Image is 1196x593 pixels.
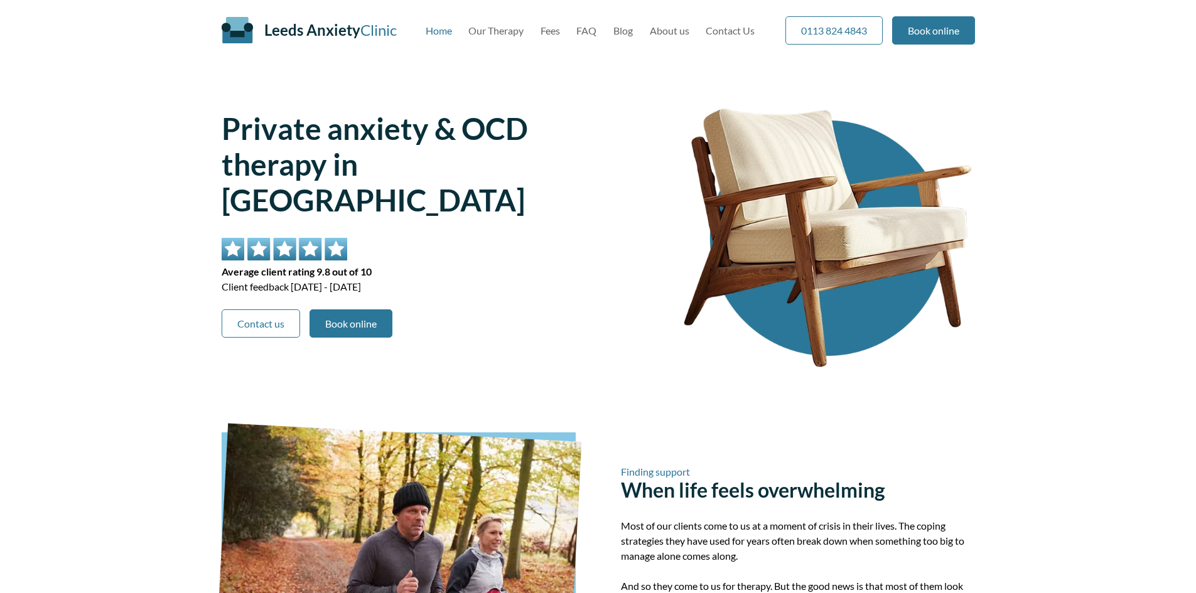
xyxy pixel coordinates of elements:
a: Fees [541,24,560,36]
a: Book online [310,309,392,338]
a: Contact Us [706,24,755,36]
a: Leeds AnxietyClinic [264,21,397,39]
h1: Private anxiety & OCD therapy in [GEOGRAPHIC_DATA] [222,110,635,218]
p: Most of our clients come to us at a moment of crisis in their lives. The coping strategies they h... [621,518,975,564]
span: Finding support [621,466,975,478]
h2: When life feels overwhelming [621,466,975,502]
span: Leeds Anxiety [264,21,360,39]
a: FAQ [576,24,596,36]
a: Contact us [222,309,300,338]
a: 0113 824 4843 [785,16,883,45]
a: Book online [892,16,975,45]
img: 5 star rating [222,238,347,260]
a: Home [426,24,452,36]
a: Blog [613,24,633,36]
a: About us [650,24,689,36]
div: Client feedback [DATE] - [DATE] [222,238,635,294]
span: Average client rating 9.8 out of 10 [222,264,635,279]
a: Our Therapy [468,24,524,36]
